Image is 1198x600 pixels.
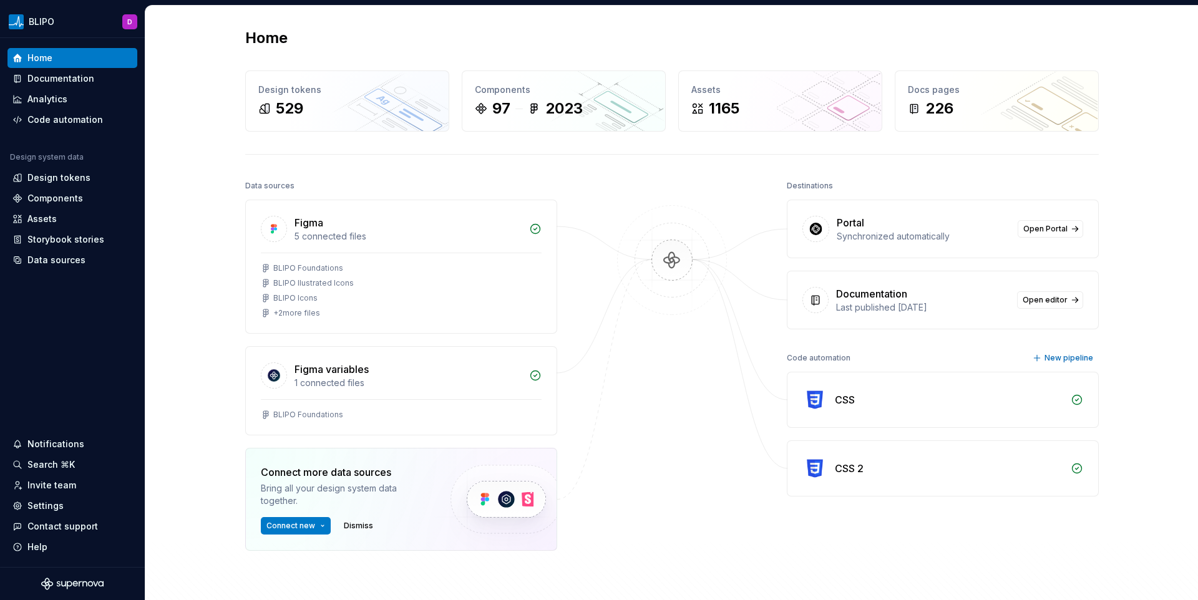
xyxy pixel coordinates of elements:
div: Components [475,84,653,96]
div: Invite team [27,479,76,491]
div: Assets [691,84,869,96]
span: New pipeline [1045,353,1093,363]
div: Code automation [787,349,850,367]
div: 226 [925,99,953,119]
a: Assets1165 [678,70,882,132]
div: BLIPO Icons [273,293,318,303]
div: CSS 2 [835,461,864,476]
button: Help [7,537,137,557]
a: Figma variables1 connected filesBLIPO Foundations [245,346,557,435]
a: Open Portal [1018,220,1083,238]
a: Design tokens [7,168,137,188]
div: Portal [837,215,864,230]
a: Open editor [1017,291,1083,309]
div: 97 [492,99,510,119]
button: Search ⌘K [7,455,137,475]
div: Synchronized automatically [837,230,1010,243]
button: Contact support [7,516,137,536]
a: Invite team [7,475,137,495]
div: 5 connected files [295,230,522,243]
a: Code automation [7,110,137,130]
div: Figma [295,215,323,230]
div: Design tokens [27,172,90,184]
div: Data sources [245,177,295,195]
div: CSS [835,392,855,407]
a: Settings [7,496,137,516]
span: Connect new [266,521,315,531]
div: BLIPO Foundations [273,263,343,273]
span: Open Portal [1023,224,1068,234]
div: 2023 [545,99,583,119]
div: BLIPO [29,16,54,28]
svg: Supernova Logo [41,578,104,590]
a: Docs pages226 [895,70,1099,132]
button: Dismiss [338,517,379,535]
button: New pipeline [1029,349,1099,367]
div: Components [27,192,83,205]
div: Storybook stories [27,233,104,246]
a: Figma5 connected filesBLIPO FoundationsBLIPO Ilustrated IconsBLIPO Icons+2more files [245,200,557,334]
div: Destinations [787,177,833,195]
div: Last published [DATE] [836,301,1010,314]
div: Docs pages [908,84,1086,96]
div: BLIPO Ilustrated Icons [273,278,354,288]
div: Documentation [836,286,907,301]
button: BLIPOD [2,8,142,35]
span: Dismiss [344,521,373,531]
div: 1 connected files [295,377,522,389]
button: Connect new [261,517,331,535]
div: Code automation [27,114,103,126]
div: Help [27,541,47,553]
div: 529 [276,99,303,119]
div: Design system data [10,152,84,162]
a: Design tokens529 [245,70,449,132]
a: Components972023 [462,70,666,132]
a: Components [7,188,137,208]
div: Data sources [27,254,85,266]
div: Design tokens [258,84,436,96]
div: Analytics [27,93,67,105]
div: D [127,17,132,27]
div: + 2 more files [273,308,320,318]
h2: Home [245,28,288,48]
a: Analytics [7,89,137,109]
div: BLIPO Foundations [273,410,343,420]
div: Figma variables [295,362,369,377]
a: Assets [7,209,137,229]
div: Bring all your design system data together. [261,482,429,507]
div: Settings [27,500,64,512]
div: Contact support [27,520,98,533]
div: Connect more data sources [261,465,429,480]
button: Notifications [7,434,137,454]
img: 45309493-d480-4fb3-9f86-8e3098b627c9.png [9,14,24,29]
a: Documentation [7,69,137,89]
a: Data sources [7,250,137,270]
div: Home [27,52,52,64]
div: Search ⌘K [27,458,75,471]
span: Open editor [1023,295,1068,305]
div: Assets [27,213,57,225]
div: 1165 [709,99,739,119]
div: Documentation [27,72,94,85]
a: Home [7,48,137,68]
a: Storybook stories [7,230,137,249]
div: Notifications [27,438,84,450]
